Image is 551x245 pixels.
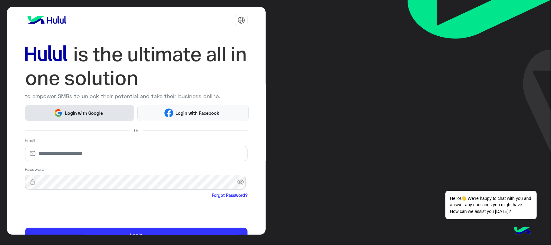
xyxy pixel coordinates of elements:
[237,177,248,188] span: visibility_off
[137,105,249,121] button: Login with Facebook
[25,151,40,157] img: email
[173,110,222,117] span: Login with Facebook
[63,110,105,117] span: Login with Google
[512,221,533,242] img: hulul-logo.png
[25,179,40,185] img: lock
[134,127,138,134] span: Or
[25,200,117,223] iframe: reCAPTCHA
[25,92,248,100] p: to empower SMBs to unlock their potential and take their business online.
[445,191,536,219] span: Hello!👋 We're happy to chat with you and answer any questions you might have. How can we assist y...
[25,137,35,144] label: Email
[25,228,248,243] button: Login
[54,108,63,118] img: Google
[25,42,248,90] img: hululLoginTitle_EN.svg
[164,108,173,118] img: Facebook
[212,192,248,198] a: Forgot Password?
[25,105,134,121] button: Login with Google
[25,14,69,26] img: logo
[238,16,245,24] img: tab
[25,166,45,172] label: Password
